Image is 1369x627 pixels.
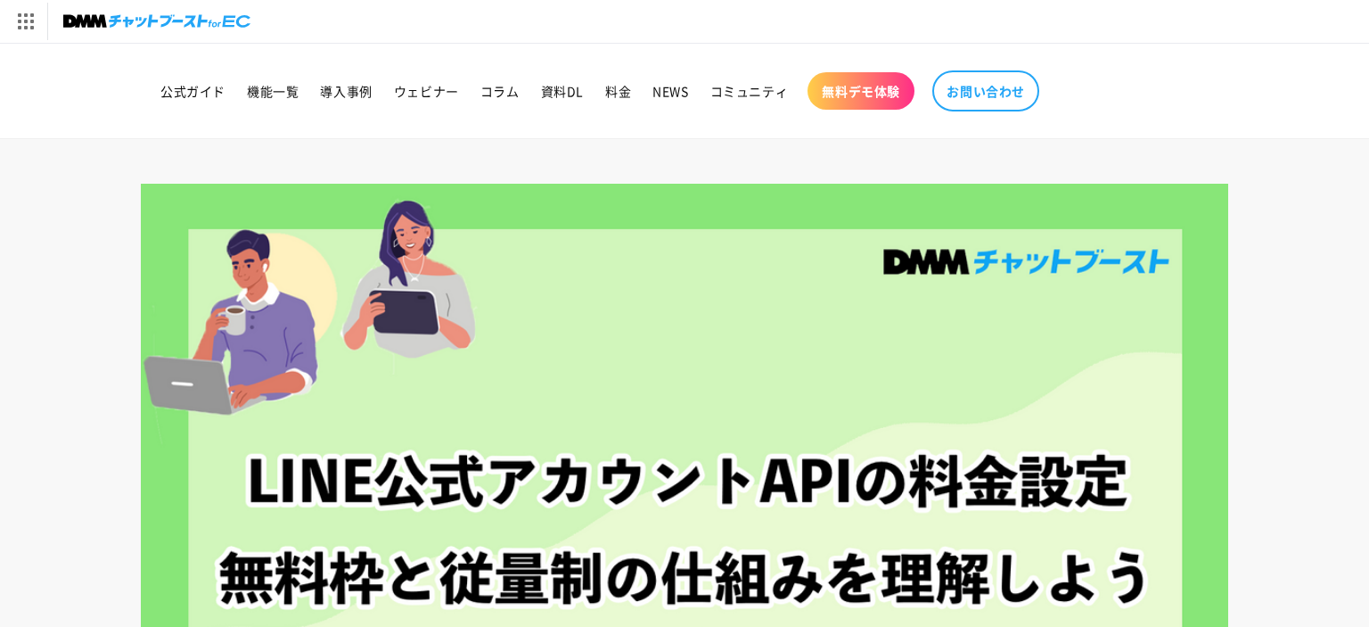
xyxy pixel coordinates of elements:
[309,72,382,110] a: 導入事例
[383,72,470,110] a: ウェビナー
[247,83,299,99] span: 機能一覧
[3,3,47,40] img: サービス
[541,83,584,99] span: 資料DL
[652,83,688,99] span: NEWS
[480,83,520,99] span: コラム
[700,72,799,110] a: コミュニティ
[150,72,236,110] a: 公式ガイド
[236,72,309,110] a: 機能一覧
[530,72,594,110] a: 資料DL
[160,83,225,99] span: 公式ガイド
[710,83,789,99] span: コミュニティ
[605,83,631,99] span: 料金
[394,83,459,99] span: ウェビナー
[807,72,914,110] a: 無料デモ体験
[947,83,1025,99] span: お問い合わせ
[594,72,642,110] a: 料金
[63,9,250,34] img: チャットブーストforEC
[470,72,530,110] a: コラム
[822,83,900,99] span: 無料デモ体験
[320,83,372,99] span: 導入事例
[932,70,1039,111] a: お問い合わせ
[642,72,699,110] a: NEWS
